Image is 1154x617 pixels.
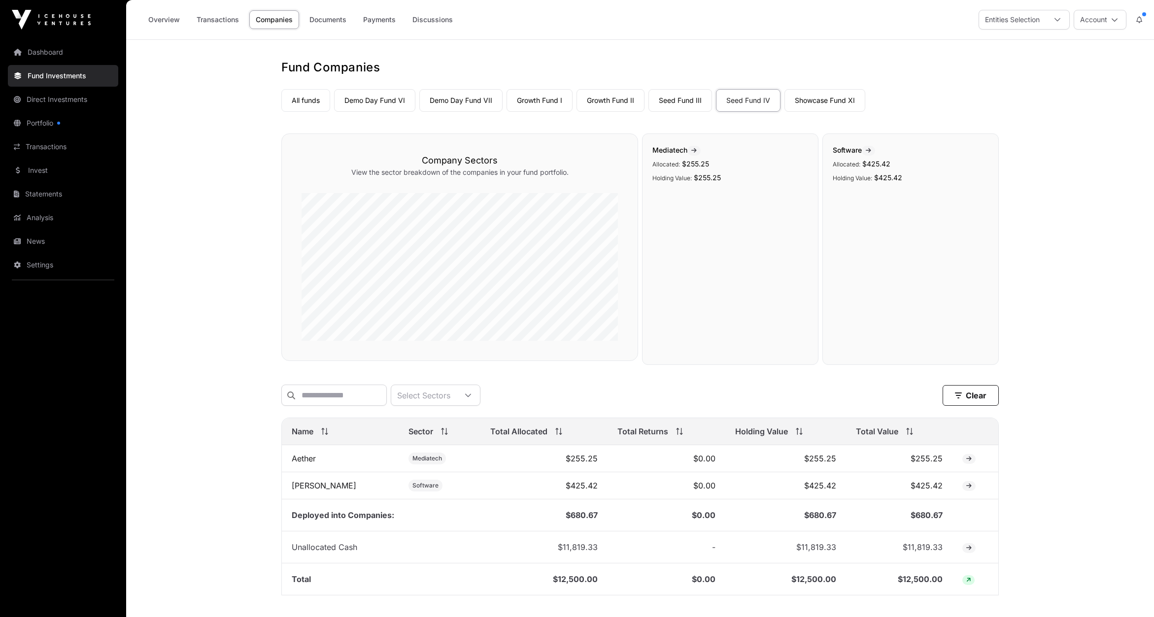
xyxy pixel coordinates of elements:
a: Growth Fund II [577,89,645,112]
a: Payments [357,10,402,29]
span: Mediatech [412,455,442,462]
iframe: Chat Widget [1105,570,1154,617]
span: Total Value [856,425,898,437]
a: Aether [292,454,316,463]
span: $11,819.33 [796,542,836,552]
a: Documents [303,10,353,29]
span: Mediatech [652,146,701,154]
td: $0.00 [608,445,726,472]
span: Name [292,425,313,437]
span: Allocated: [833,161,860,168]
button: Account [1074,10,1126,30]
td: $0.00 [608,472,726,499]
a: Transactions [8,136,118,158]
td: $255.25 [725,445,846,472]
a: Showcase Fund XI [784,89,865,112]
span: $11,819.33 [903,542,943,552]
td: $425.42 [480,472,608,499]
p: View the sector breakdown of the companies in your fund portfolio. [302,167,618,177]
td: $12,500.00 [480,563,608,595]
a: News [8,230,118,252]
span: $255.25 [694,173,721,182]
a: Companies [249,10,299,29]
td: $12,500.00 [725,563,846,595]
div: Entities Selection [979,10,1046,29]
span: Allocated: [652,161,680,168]
td: $680.67 [480,499,608,531]
a: Seed Fund III [648,89,712,112]
span: - [712,542,715,552]
a: Direct Investments [8,89,118,110]
span: Holding Value [735,425,788,437]
span: Holding Value: [652,174,692,182]
td: Total [282,563,480,595]
td: $680.67 [725,499,846,531]
div: Select Sectors [391,385,456,405]
a: Discussions [406,10,459,29]
a: Overview [142,10,186,29]
td: $255.25 [480,445,608,472]
a: Seed Fund IV [716,89,781,112]
span: Sector [408,425,433,437]
span: Total Returns [617,425,668,437]
span: Software [412,482,439,489]
a: Demo Day Fund VII [419,89,503,112]
span: Total Allocated [490,425,547,437]
td: $0.00 [608,563,726,595]
span: Unallocated Cash [292,542,357,552]
span: $425.42 [862,160,890,168]
a: Settings [8,254,118,276]
a: Growth Fund I [507,89,573,112]
a: All funds [281,89,330,112]
td: $425.42 [846,472,952,499]
a: Analysis [8,207,118,228]
td: $0.00 [608,499,726,531]
img: Icehouse Ventures Logo [12,10,91,30]
td: Deployed into Companies: [282,499,480,531]
span: $425.42 [874,173,902,182]
a: Statements [8,183,118,205]
td: $12,500.00 [846,563,952,595]
a: Demo Day Fund VI [334,89,415,112]
span: $255.25 [682,160,709,168]
a: Invest [8,160,118,181]
td: $255.25 [846,445,952,472]
h3: Company Sectors [302,154,618,167]
h1: Fund Companies [281,60,999,75]
button: Clear [943,385,999,406]
a: Dashboard [8,41,118,63]
span: $11,819.33 [558,542,598,552]
a: [PERSON_NAME] [292,481,356,490]
span: Holding Value: [833,174,872,182]
td: $680.67 [846,499,952,531]
span: Software [833,146,875,154]
a: Fund Investments [8,65,118,87]
a: Portfolio [8,112,118,134]
a: Transactions [190,10,245,29]
td: $425.42 [725,472,846,499]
